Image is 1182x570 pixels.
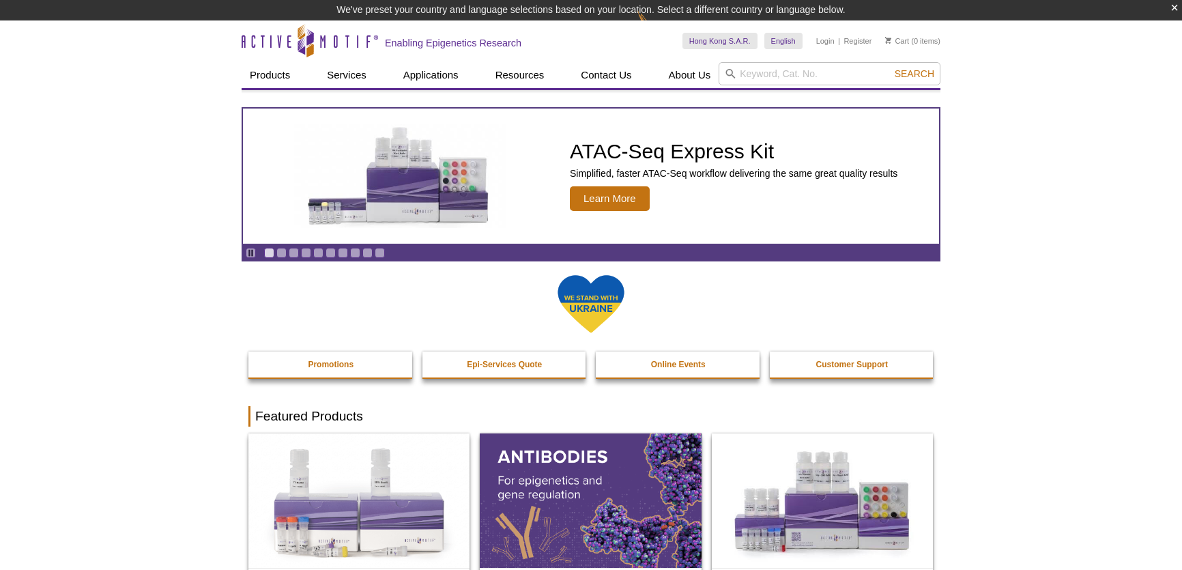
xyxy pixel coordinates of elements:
[816,36,835,46] a: Login
[276,248,287,258] a: Go to slide 2
[770,352,935,377] a: Customer Support
[891,68,938,80] button: Search
[243,109,939,244] article: ATAC-Seq Express Kit
[570,186,650,211] span: Learn More
[661,62,719,88] a: About Us
[480,433,701,567] img: All Antibodies
[308,360,354,369] strong: Promotions
[885,33,940,49] li: (0 items)
[712,433,933,567] img: CUT&Tag-IT® Express Assay Kit
[764,33,803,49] a: English
[350,248,360,258] a: Go to slide 8
[248,406,934,427] h2: Featured Products
[385,37,521,49] h2: Enabling Epigenetics Research
[573,62,639,88] a: Contact Us
[487,62,553,88] a: Resources
[319,62,375,88] a: Services
[301,248,311,258] a: Go to slide 4
[467,360,542,369] strong: Epi-Services Quote
[422,352,588,377] a: Epi-Services Quote
[570,141,897,162] h2: ATAC-Seq Express Kit
[289,248,299,258] a: Go to slide 3
[362,248,373,258] a: Go to slide 9
[246,248,256,258] a: Toggle autoplay
[287,124,513,228] img: ATAC-Seq Express Kit
[838,33,840,49] li: |
[570,167,897,180] p: Simplified, faster ATAC-Seq workflow delivering the same great quality results
[375,248,385,258] a: Go to slide 10
[816,360,888,369] strong: Customer Support
[596,352,761,377] a: Online Events
[243,109,939,244] a: ATAC-Seq Express Kit ATAC-Seq Express Kit Simplified, faster ATAC-Seq workflow delivering the sam...
[637,10,674,42] img: Change Here
[651,360,706,369] strong: Online Events
[338,248,348,258] a: Go to slide 7
[719,62,940,85] input: Keyword, Cat. No.
[682,33,758,49] a: Hong Kong S.A.R.
[844,36,871,46] a: Register
[885,36,909,46] a: Cart
[264,248,274,258] a: Go to slide 1
[895,68,934,79] span: Search
[248,433,470,567] img: DNA Library Prep Kit for Illumina
[242,62,298,88] a: Products
[557,274,625,334] img: We Stand With Ukraine
[248,352,414,377] a: Promotions
[326,248,336,258] a: Go to slide 6
[395,62,467,88] a: Applications
[313,248,323,258] a: Go to slide 5
[885,37,891,44] img: Your Cart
